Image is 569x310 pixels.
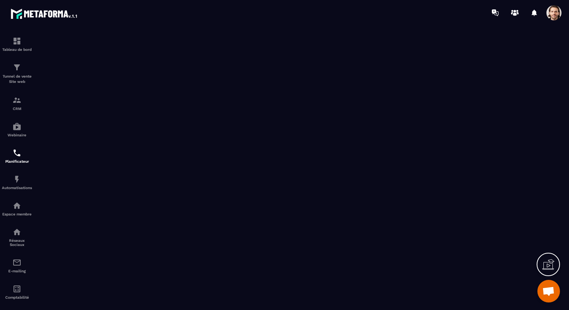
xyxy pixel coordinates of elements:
[2,222,32,252] a: social-networksocial-networkRéseaux Sociaux
[2,159,32,163] p: Planificateur
[2,116,32,143] a: automationsautomationsWebinaire
[2,133,32,137] p: Webinaire
[12,258,21,267] img: email
[2,238,32,247] p: Réseaux Sociaux
[12,228,21,237] img: social-network
[2,107,32,111] p: CRM
[2,90,32,116] a: formationformationCRM
[537,280,560,302] div: Ouvrir le chat
[2,279,32,305] a: accountantaccountantComptabilité
[12,37,21,46] img: formation
[2,74,32,84] p: Tunnel de vente Site web
[2,47,32,52] p: Tableau de bord
[2,186,32,190] p: Automatisations
[12,148,21,157] img: scheduler
[2,195,32,222] a: automationsautomationsEspace membre
[12,122,21,131] img: automations
[12,63,21,72] img: formation
[2,169,32,195] a: automationsautomationsAutomatisations
[2,31,32,57] a: formationformationTableau de bord
[2,143,32,169] a: schedulerschedulerPlanificateur
[2,57,32,90] a: formationformationTunnel de vente Site web
[12,201,21,210] img: automations
[12,175,21,184] img: automations
[12,96,21,105] img: formation
[11,7,78,20] img: logo
[2,252,32,279] a: emailemailE-mailing
[2,212,32,216] p: Espace membre
[2,295,32,299] p: Comptabilité
[12,284,21,293] img: accountant
[2,269,32,273] p: E-mailing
